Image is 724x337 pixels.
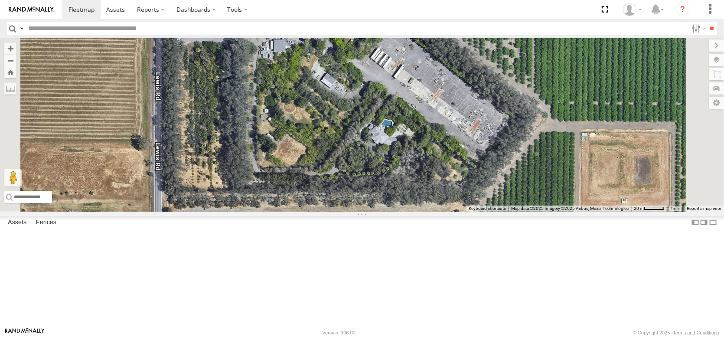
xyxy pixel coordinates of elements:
label: Map Settings [709,97,724,109]
span: Map data ©2025 Imagery ©2025 Airbus, Maxar Technologies [511,206,629,211]
img: rand-logo.svg [9,7,54,13]
label: Dock Summary Table to the Left [691,216,700,229]
a: Visit our Website [5,328,45,337]
div: Version: 306.00 [323,330,355,335]
label: Measure [4,82,16,95]
a: Report a map error [687,206,721,211]
span: 20 m [634,206,644,211]
div: Dennis Braga [620,3,645,16]
button: Keyboard shortcuts [469,206,506,212]
button: Drag Pegman onto the map to open Street View [4,169,22,186]
button: Zoom Home [4,66,16,78]
label: Fences [32,216,61,229]
div: © Copyright 2025 - [633,330,719,335]
label: Dock Summary Table to the Right [700,216,708,229]
button: Map Scale: 20 m per 43 pixels [631,206,667,212]
label: Search Filter Options [688,22,707,35]
button: Zoom out [4,54,16,66]
label: Search Query [18,22,25,35]
a: Terms and Conditions [673,330,719,335]
a: Terms (opens in new tab) [671,207,680,210]
label: Assets [3,216,31,229]
label: Hide Summary Table [709,216,717,229]
button: Zoom in [4,43,16,54]
i: ? [676,3,690,16]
